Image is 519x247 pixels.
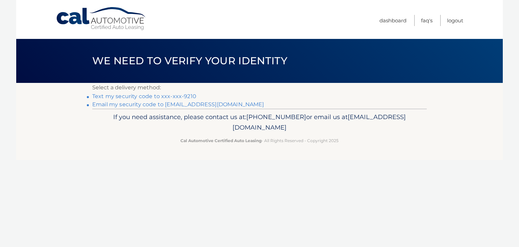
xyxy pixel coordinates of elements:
[421,15,432,26] a: FAQ's
[92,101,264,108] a: Email my security code to [EMAIL_ADDRESS][DOMAIN_NAME]
[92,93,196,99] a: Text my security code to xxx-xxx-9210
[97,112,422,133] p: If you need assistance, please contact us at: or email us at
[92,54,287,67] span: We need to verify your identity
[180,138,262,143] strong: Cal Automotive Certified Auto Leasing
[379,15,406,26] a: Dashboard
[97,137,422,144] p: - All Rights Reserved - Copyright 2025
[447,15,463,26] a: Logout
[92,83,427,92] p: Select a delivery method:
[246,113,306,121] span: [PHONE_NUMBER]
[56,7,147,31] a: Cal Automotive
